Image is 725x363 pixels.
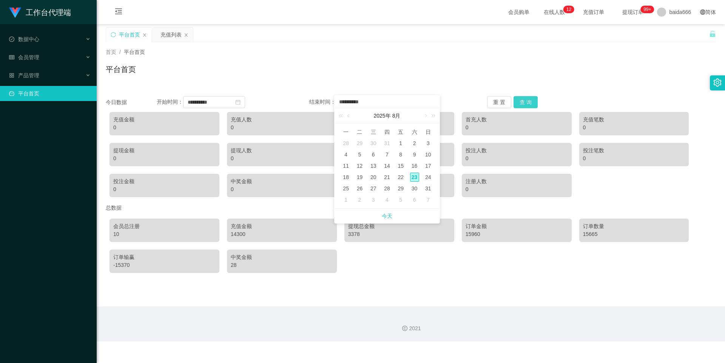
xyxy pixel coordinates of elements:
[339,160,353,172] td: 2025年8月11日
[119,49,121,55] span: /
[142,33,147,37] i: 图标: close
[424,161,433,170] div: 17
[421,194,435,205] td: 2025年9月7日
[353,183,366,194] td: 2025年8月26日
[309,99,336,105] span: 结束时间：
[113,155,216,162] div: 0
[394,149,407,160] td: 2025年8月8日
[355,173,364,182] div: 19
[157,99,183,105] span: 开始时间：
[407,194,421,205] td: 2025年9月6日
[9,54,39,60] span: 会员管理
[566,6,569,13] p: 1
[583,155,685,162] div: 0
[9,37,14,42] i: 图标: check-circle-o
[380,194,394,205] td: 2025年9月4日
[392,108,401,123] a: 8月
[367,138,380,149] td: 2025年7月30日
[514,96,538,108] button: 查 询
[231,116,333,124] div: 充值人数
[355,195,364,204] div: 2
[466,147,568,155] div: 投注人数
[424,150,433,159] div: 10
[583,116,685,124] div: 充值笔数
[394,129,407,135] span: 五
[231,185,333,193] div: 0
[106,98,157,106] div: 今日数据
[380,129,394,135] span: 四
[369,195,378,204] div: 3
[369,173,378,182] div: 20
[353,126,366,138] th: 周二
[713,78,722,87] i: 图标: setting
[383,173,392,182] div: 21
[9,8,21,18] img: logo.9652507e.png
[394,160,407,172] td: 2025年8月15日
[353,160,366,172] td: 2025年8月12日
[160,28,182,42] div: 充值列表
[367,172,380,183] td: 2025年8月20日
[367,129,380,135] span: 三
[466,185,568,193] div: 0
[382,209,392,223] a: 今天
[380,126,394,138] th: 周四
[9,72,39,78] span: 产品管理
[355,184,364,193] div: 26
[355,139,364,148] div: 29
[424,139,433,148] div: 3
[407,149,421,160] td: 2025年8月9日
[466,116,568,124] div: 首充人数
[383,139,392,148] div: 31
[106,0,131,25] i: 图标: menu-fold
[348,222,450,230] div: 提现总金额
[353,149,366,160] td: 2025年8月5日
[466,124,568,132] div: 0
[563,6,574,13] sup: 12
[407,129,421,135] span: 六
[353,138,366,149] td: 2025年7月29日
[619,9,647,15] span: 提现订单
[367,160,380,172] td: 2025年8月13日
[341,150,350,159] div: 4
[396,161,405,170] div: 15
[466,178,568,185] div: 注册人数
[424,173,433,182] div: 24
[9,73,14,78] i: 图标: appstore-o
[339,138,353,149] td: 2025年7月28日
[487,96,511,108] button: 重 置
[341,139,350,148] div: 28
[569,6,571,13] p: 2
[9,9,71,15] a: 工作台代理端
[394,138,407,149] td: 2025年8月1日
[700,9,705,15] i: 图标: global
[111,32,116,37] i: 图标: sync
[709,31,716,37] i: 图标: unlock
[407,172,421,183] td: 2025年8月23日
[407,138,421,149] td: 2025年8月2日
[421,183,435,194] td: 2025年8月31日
[424,184,433,193] div: 31
[540,9,569,15] span: 在线人数
[640,6,654,13] sup: 939
[337,108,347,123] a: 上一年 (Control键加左方向键)
[113,261,216,269] div: -15370
[106,49,116,55] span: 首页
[583,124,685,132] div: 0
[231,253,333,261] div: 中奖金额
[380,138,394,149] td: 2025年7月31日
[421,149,435,160] td: 2025年8月10日
[421,172,435,183] td: 2025年8月24日
[410,150,419,159] div: 9
[410,139,419,148] div: 2
[369,184,378,193] div: 27
[421,138,435,149] td: 2025年8月3日
[341,184,350,193] div: 25
[394,194,407,205] td: 2025年9月5日
[410,173,419,182] div: 23
[231,178,333,185] div: 中奖金额
[106,201,716,215] div: 总数据
[26,0,71,25] h1: 工作台代理端
[407,160,421,172] td: 2025年8月16日
[394,172,407,183] td: 2025年8月22日
[9,55,14,60] i: 图标: table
